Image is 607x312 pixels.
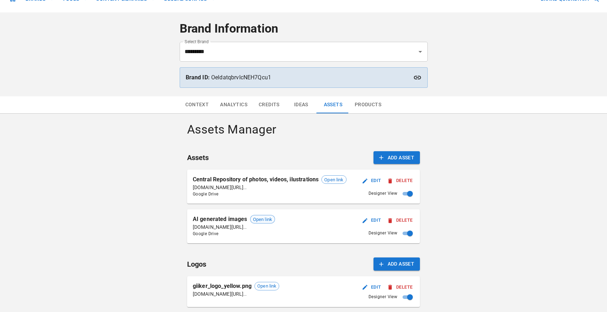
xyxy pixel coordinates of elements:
[187,122,420,137] h4: Assets Manager
[193,223,275,231] p: [DOMAIN_NAME][URL]..
[360,175,383,186] button: Edit
[369,190,397,197] span: Designer View
[254,282,279,290] div: Open link
[349,96,387,113] button: Products
[253,96,285,113] button: Credits
[373,151,420,164] button: Add Asset
[187,152,209,163] h6: Assets
[285,96,317,113] button: Ideas
[360,215,383,226] button: Edit
[186,74,210,81] strong: Brand ID:
[251,216,275,223] span: Open link
[321,175,346,184] div: Open link
[214,96,253,113] button: Analytics
[255,283,279,290] span: Open link
[193,184,347,191] p: [DOMAIN_NAME][URL]..
[186,73,422,82] p: OeldatqbrvIcNEH7Qcu1
[322,176,346,183] span: Open link
[373,257,420,271] button: Add Asset
[193,290,280,297] p: [DOMAIN_NAME][URL]..
[369,294,397,301] span: Designer View
[180,96,215,113] button: Context
[193,215,247,223] p: AI generated images
[193,191,347,198] span: Google Drive
[386,175,414,186] button: Delete
[180,21,428,36] h4: Brand Information
[187,259,207,270] h6: Logos
[369,230,397,237] span: Designer View
[193,175,319,184] p: Central Repository of photos, videos, ilustrations
[386,282,414,293] button: Delete
[193,282,252,290] p: giiker_logo_yellow.png
[360,282,383,293] button: Edit
[193,231,275,238] span: Google Drive
[386,215,414,226] button: Delete
[317,96,349,113] button: Assets
[250,215,275,223] div: Open link
[185,39,209,45] label: Select Brand
[415,47,425,57] button: Open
